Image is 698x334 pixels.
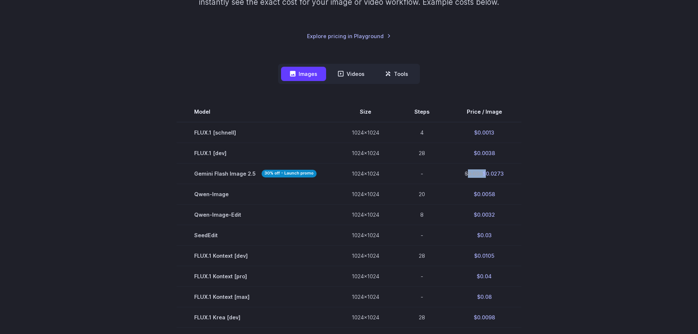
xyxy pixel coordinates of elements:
td: - [397,266,447,287]
td: 1024x1024 [334,143,397,163]
td: Qwen-Image [177,184,334,204]
td: 1024x1024 [334,204,397,225]
td: $0.0105 [447,246,521,266]
td: $0.0098 [447,307,521,328]
td: - [397,163,447,184]
td: $0.0032 [447,204,521,225]
td: - [397,287,447,307]
td: $0.03 [447,225,521,246]
th: Size [334,102,397,122]
th: Steps [397,102,447,122]
td: - [397,225,447,246]
span: Gemini Flash Image 2.5 [194,169,317,178]
td: 1024x1024 [334,246,397,266]
td: SeedEdit [177,225,334,246]
td: FLUX.1 Kontext [dev] [177,246,334,266]
td: FLUX.1 Krea [dev] [177,307,334,328]
s: $0.039 [465,170,483,177]
button: Images [281,67,326,81]
td: $0.0038 [447,143,521,163]
td: FLUX.1 Kontext [pro] [177,266,334,287]
td: $0.04 [447,266,521,287]
button: Tools [376,67,417,81]
td: 8 [397,204,447,225]
td: $0.0013 [447,122,521,143]
td: 1024x1024 [334,266,397,287]
td: 1024x1024 [334,184,397,204]
td: FLUX.1 [dev] [177,143,334,163]
td: 1024x1024 [334,225,397,246]
td: 28 [397,143,447,163]
td: 28 [397,307,447,328]
td: 1024x1024 [334,287,397,307]
td: 4 [397,122,447,143]
td: $0.0273 [447,163,521,184]
td: 20 [397,184,447,204]
td: 28 [397,246,447,266]
a: Explore pricing in Playground [307,32,391,40]
td: 1024x1024 [334,163,397,184]
td: FLUX.1 [schnell] [177,122,334,143]
button: Videos [329,67,373,81]
strong: 30% off - Launch promo [262,170,317,177]
td: $0.08 [447,287,521,307]
th: Model [177,102,334,122]
td: Qwen-Image-Edit [177,204,334,225]
td: $0.0058 [447,184,521,204]
td: FLUX.1 Kontext [max] [177,287,334,307]
td: 1024x1024 [334,307,397,328]
td: 1024x1024 [334,122,397,143]
th: Price / Image [447,102,521,122]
